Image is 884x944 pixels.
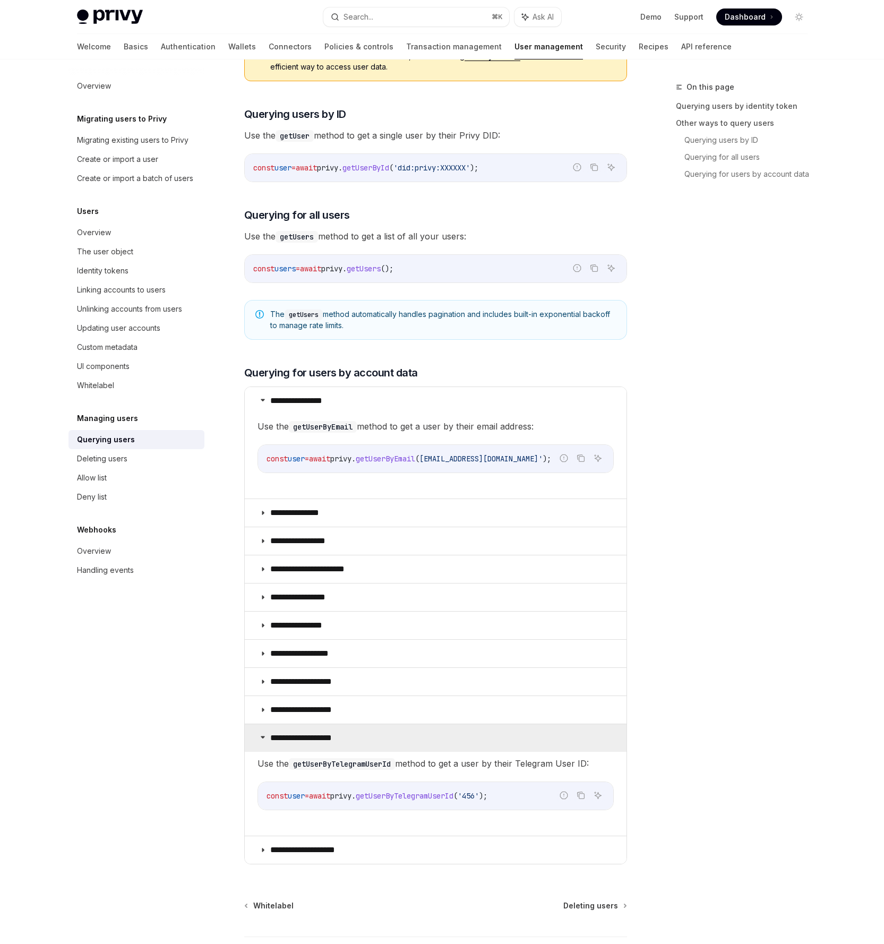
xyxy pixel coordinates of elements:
button: Copy the contents from the code block [587,160,601,174]
span: = [305,791,309,801]
code: getUserByEmail [289,421,357,433]
span: user [274,163,291,173]
span: Use the method to get a user by their Telegram User ID: [258,756,614,771]
button: Copy the contents from the code block [574,788,588,802]
div: Unlinking accounts from users [77,303,182,315]
span: privy [330,791,351,801]
a: Overview [68,223,204,242]
a: Identity tokens [68,261,204,280]
span: const [253,163,274,173]
span: await [296,163,317,173]
span: getUsers [347,264,381,273]
details: **** **** **** *Use thegetUserByEmailmethod to get a user by their email address:Report incorrect... [245,387,626,499]
a: Dashboard [716,8,782,25]
span: '456' [458,791,479,801]
span: Use the method to get a list of all your users: [244,229,627,244]
details: **** **** **** ****Use thegetUserByTelegramUserIdmethod to get a user by their Telegram User ID:R... [245,724,626,836]
a: Connectors [269,34,312,59]
a: Updating user accounts [68,319,204,338]
button: Report incorrect code [570,261,584,275]
a: Whitelabel [245,900,294,911]
button: Report incorrect code [557,451,571,465]
div: Querying users [77,433,135,446]
span: Querying users by ID [244,107,346,122]
a: Deleting users [68,449,204,468]
span: const [267,454,288,464]
span: The method automatically handles pagination and includes built-in exponential backoff to manage r... [270,309,616,331]
span: await [300,264,321,273]
span: user [288,791,305,801]
span: privy [330,454,351,464]
div: Create or import a batch of users [77,172,193,185]
button: Search...⌘K [323,7,509,27]
div: Identity tokens [77,264,128,277]
code: getUser [276,130,314,142]
a: Other ways to query users [676,115,816,132]
code: getUsers [285,310,323,320]
div: Allow list [77,471,107,484]
div: Deleting users [77,452,127,465]
h5: Managing users [77,412,138,425]
span: Whitelabel [253,900,294,911]
span: . [338,163,342,173]
span: ); [543,454,551,464]
span: Ask AI [533,12,554,22]
a: Linking accounts to users [68,280,204,299]
button: Copy the contents from the code block [574,451,588,465]
h5: Users [77,205,99,218]
a: Querying users [68,430,204,449]
a: Security [596,34,626,59]
span: ( [453,791,458,801]
div: Whitelabel [77,379,114,392]
a: UI components [68,357,204,376]
button: Ask AI [514,7,561,27]
a: Authentication [161,34,216,59]
button: Ask AI [604,261,618,275]
div: UI components [77,360,130,373]
span: await [309,454,330,464]
a: Transaction management [406,34,502,59]
div: Linking accounts to users [77,284,166,296]
span: [EMAIL_ADDRESS][DOMAIN_NAME]' [419,454,543,464]
div: Create or import a user [77,153,158,166]
span: = [305,454,309,464]
span: user [288,454,305,464]
svg: Note [255,310,264,319]
a: Deleting users [563,900,626,911]
span: Querying for all users [244,208,350,222]
button: Ask AI [591,788,605,802]
div: Overview [77,545,111,557]
a: Querying for all users [684,149,816,166]
a: Overview [68,76,204,96]
span: getUserById [342,163,389,173]
a: Custom metadata [68,338,204,357]
h5: Webhooks [77,524,116,536]
a: Policies & controls [324,34,393,59]
a: Create or import a user [68,150,204,169]
button: Copy the contents from the code block [587,261,601,275]
span: ); [479,791,487,801]
a: Welcome [77,34,111,59]
span: Dashboard [725,12,766,22]
span: . [351,454,356,464]
button: Ask AI [604,160,618,174]
a: Wallets [228,34,256,59]
div: The user object [77,245,133,258]
a: Unlinking accounts from users [68,299,204,319]
a: Create or import a batch of users [68,169,204,188]
button: Toggle dark mode [791,8,808,25]
button: Ask AI [591,451,605,465]
a: User management [514,34,583,59]
span: users [274,264,296,273]
div: Overview [77,226,111,239]
a: Handling events [68,561,204,580]
span: const [267,791,288,801]
code: getUsers [276,231,318,243]
span: privy [321,264,342,273]
a: Deny list [68,487,204,507]
span: Use the method to get a single user by their Privy DID: [244,128,627,143]
a: The user object [68,242,204,261]
span: getUserByEmail [356,454,415,464]
a: Allow list [68,468,204,487]
div: Handling events [77,564,134,577]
